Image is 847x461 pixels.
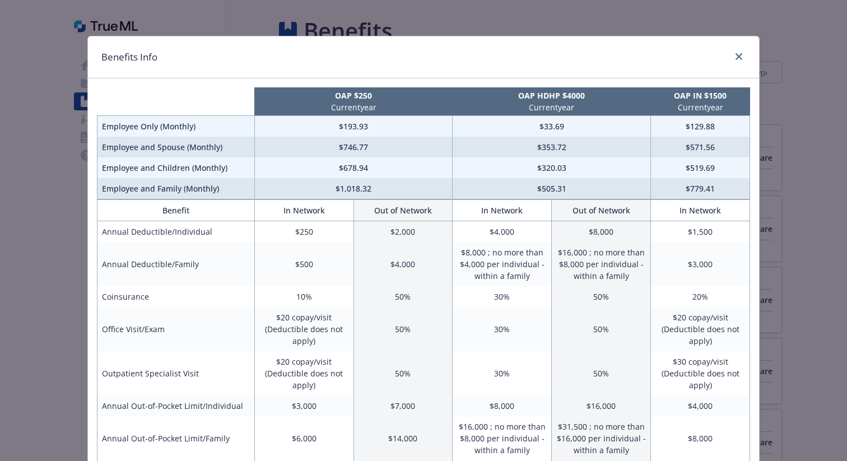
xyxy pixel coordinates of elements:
td: $30 copay/visit (Deductible does not apply) [651,351,750,395]
td: $2,000 [353,221,453,243]
td: $129.88 [651,116,750,137]
a: close [732,50,746,63]
th: Out of Network [552,200,651,221]
td: 30% [453,351,552,395]
td: $193.93 [254,116,453,137]
td: Coinsurance [97,286,255,307]
td: $16,000 ; no more than $8,000 per individual - within a family [453,416,552,460]
td: $353.72 [453,137,651,157]
td: Annual Deductible/Individual [97,221,255,243]
td: $7,000 [353,395,453,416]
td: Employee and Spouse (Monthly) [97,137,255,157]
p: OAP $250 [257,90,450,101]
th: In Network [453,200,552,221]
td: 20% [651,286,750,307]
td: $4,000 [651,395,750,416]
td: 50% [552,351,651,395]
td: Annual Deductible/Family [97,242,255,286]
td: $779.41 [651,178,750,199]
td: $20 copay/visit (Deductible does not apply) [254,307,353,351]
td: 50% [552,286,651,307]
td: Annual Out-of-Pocket Limit/Individual [97,395,255,416]
p: OAP IN $1500 [653,90,748,101]
td: $746.77 [254,137,453,157]
th: In Network [254,200,353,221]
td: $16,000 [552,395,651,416]
td: $3,000 [651,242,750,286]
td: $1,018.32 [254,178,453,199]
th: In Network [651,200,750,221]
th: intentionally left blank [97,87,255,116]
td: 50% [353,286,453,307]
td: 50% [552,307,651,351]
td: 30% [453,307,552,351]
p: Current year [455,101,649,113]
td: 50% [353,351,453,395]
td: $1,500 [651,221,750,243]
p: Current year [653,101,748,113]
td: $20 copay/visit (Deductible does not apply) [651,307,750,351]
th: Out of Network [353,200,453,221]
td: Employee and Children (Monthly) [97,157,255,178]
td: $4,000 [353,242,453,286]
td: $500 [254,242,353,286]
td: $16,000 ; no more than $8,000 per individual - within a family [552,242,651,286]
td: $6,000 [254,416,353,460]
td: 30% [453,286,552,307]
td: $678.94 [254,157,453,178]
td: $250 [254,221,353,243]
td: Office Visit/Exam [97,307,255,351]
td: $8,000 [651,416,750,460]
td: $519.69 [651,157,750,178]
td: Annual Out-of-Pocket Limit/Family [97,416,255,460]
td: $33.69 [453,116,651,137]
td: $31,500 ; no more than $16,000 per individual - within a family [552,416,651,460]
td: $8,000 [453,395,552,416]
p: OAP HDHP $4000 [455,90,649,101]
td: $320.03 [453,157,651,178]
td: $20 copay/visit (Deductible does not apply) [254,351,353,395]
td: Employee and Family (Monthly) [97,178,255,199]
td: $505.31 [453,178,651,199]
td: $3,000 [254,395,353,416]
td: 50% [353,307,453,351]
td: $14,000 [353,416,453,460]
td: $8,000 ; no more than $4,000 per individual - within a family [453,242,552,286]
td: $4,000 [453,221,552,243]
td: Employee Only (Monthly) [97,116,255,137]
th: Benefit [97,200,255,221]
td: $571.56 [651,137,750,157]
td: 10% [254,286,353,307]
h1: Benefits Info [101,50,157,64]
p: Current year [257,101,450,113]
td: $8,000 [552,221,651,243]
td: Outpatient Specialist Visit [97,351,255,395]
